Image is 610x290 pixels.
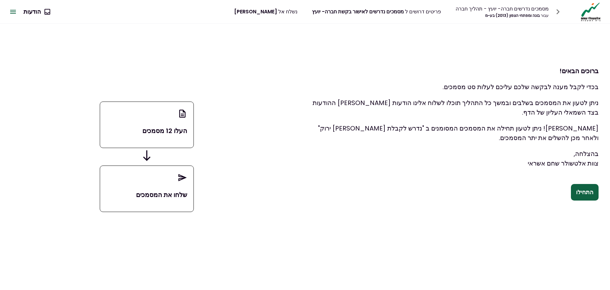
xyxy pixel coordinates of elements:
p: העלו 12 מסמכים [106,126,187,136]
button: הודעות [18,4,55,20]
span: עבור [541,13,549,18]
p: בכדי לקבל מענה לבקשה שלכם עליכם לעלות סט מסמכים. [305,82,599,92]
button: התחילו [571,184,599,201]
p: ניתן לטעון את המסמכים בשלבים ובמשך כל התהליך תוכלו לשלוח אלינו הודעות [PERSON_NAME] ההודעות בצד ה... [305,98,599,117]
div: בונה ומפתחי הצפון (2013) בע~מ [456,13,549,18]
div: פריטים דרושים ל [312,8,441,16]
p: בהצלחה, צוות אלטשולר שחם אשראי [305,149,599,168]
p: שלחו את המסמכים [106,190,187,200]
strong: ברוכים הבאים! [559,67,599,75]
div: מסמכים נדרשים חברה- יועץ - תהליך חברה [456,5,549,13]
div: נשלח אל [234,8,297,16]
img: Logo [579,2,602,22]
p: [PERSON_NAME]! ניתן לטעון תחילה את המסמכים המסומנים ב "נדרש לקבלת [PERSON_NAME] ירוק" ולאחר מכן ל... [305,124,599,143]
span: מסמכים נדרשים לאישור בקשת חברה- יועץ [312,8,404,15]
span: [PERSON_NAME] [234,8,277,15]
